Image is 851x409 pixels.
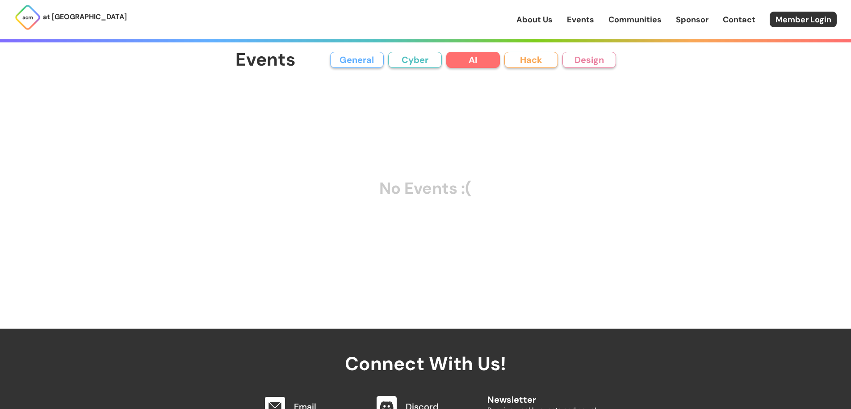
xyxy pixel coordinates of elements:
h1: Events [235,50,296,70]
button: AI [446,52,500,68]
button: General [330,52,384,68]
button: Hack [504,52,558,68]
h2: Newsletter [487,386,596,405]
a: Contact [723,14,755,25]
p: at [GEOGRAPHIC_DATA] [43,11,127,23]
a: Sponsor [676,14,708,25]
a: at [GEOGRAPHIC_DATA] [14,4,127,31]
a: Events [567,14,594,25]
a: About Us [516,14,553,25]
h2: Connect With Us! [255,329,596,374]
button: Design [562,52,616,68]
button: Cyber [388,52,442,68]
img: ACM Logo [14,4,41,31]
div: No Events :( [235,86,616,291]
a: Member Login [770,12,837,27]
a: Communities [608,14,662,25]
